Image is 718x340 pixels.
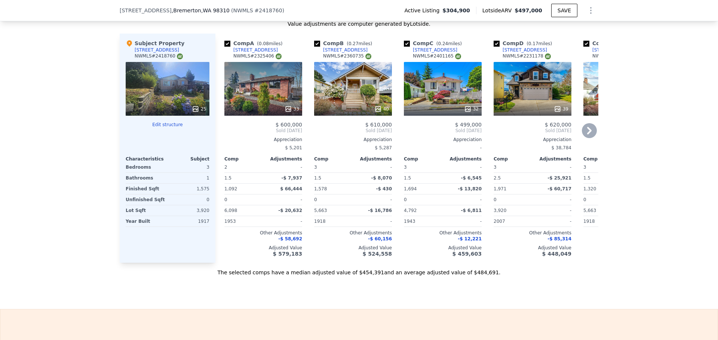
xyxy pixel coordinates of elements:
[455,53,461,59] img: NWMLS Logo
[442,7,470,14] span: $304,900
[224,40,285,47] div: Comp A
[353,156,392,162] div: Adjustments
[120,263,598,276] div: The selected comps have a median adjusted value of $454,391 and an average adjusted value of $484...
[404,156,443,162] div: Comp
[524,41,555,46] span: ( miles)
[224,197,227,202] span: 0
[314,230,392,236] div: Other Adjustments
[201,7,230,13] span: , WA 98310
[314,137,392,143] div: Appreciation
[404,137,482,143] div: Appreciation
[583,208,596,213] span: 5,663
[458,236,482,241] span: -$ 12,221
[278,236,302,241] span: -$ 58,692
[528,41,538,46] span: 0.17
[583,245,661,251] div: Adjusted Value
[494,208,506,213] span: 3,920
[404,208,417,213] span: 4,792
[494,173,531,183] div: 2.5
[371,175,392,181] span: -$ 8,070
[126,184,166,194] div: Finished Sqft
[583,186,596,191] span: 1,320
[452,251,482,257] span: $ 459,603
[404,128,482,134] span: Sold [DATE]
[169,194,209,205] div: 0
[314,128,392,134] span: Sold [DATE]
[314,186,327,191] span: 1,578
[365,122,392,128] span: $ 610,000
[583,156,622,162] div: Comp
[344,41,375,46] span: ( miles)
[349,41,359,46] span: 0.27
[503,47,547,53] div: [STREET_ADDRESS]
[534,205,571,216] div: -
[374,105,389,113] div: 40
[494,156,533,162] div: Comp
[355,216,392,227] div: -
[172,7,230,14] span: , Bremerton
[280,186,302,191] span: $ 66,444
[404,47,457,53] a: [STREET_ADDRESS]
[126,156,168,162] div: Characteristics
[545,53,551,59] img: NWMLS Logo
[126,205,166,216] div: Lot Sqft
[254,41,285,46] span: ( miles)
[265,162,302,172] div: -
[233,47,278,53] div: [STREET_ADDRESS]
[494,216,531,227] div: 2007
[285,105,299,113] div: 33
[375,145,392,150] span: $ 5,287
[224,245,302,251] div: Adjusted Value
[276,122,302,128] span: $ 600,000
[314,245,392,251] div: Adjusted Value
[355,162,392,172] div: -
[545,122,571,128] span: $ 620,000
[455,122,482,128] span: $ 499,000
[224,216,262,227] div: 1953
[583,173,621,183] div: 1.5
[461,175,482,181] span: -$ 6,545
[554,105,568,113] div: 39
[438,41,448,46] span: 0.24
[314,156,353,162] div: Comp
[404,143,482,153] div: -
[265,194,302,205] div: -
[224,186,237,191] span: 1,092
[233,7,253,13] span: NWMLS
[515,7,542,13] span: $497,000
[534,194,571,205] div: -
[224,173,262,183] div: 1.5
[314,40,375,47] div: Comp B
[583,3,598,18] button: Show Options
[314,173,352,183] div: 1.5
[231,7,284,14] div: ( )
[494,230,571,236] div: Other Adjustments
[547,186,571,191] span: -$ 60,717
[224,230,302,236] div: Other Adjustments
[461,208,482,213] span: -$ 6,811
[285,145,302,150] span: $ 5,201
[263,156,302,162] div: Adjustments
[413,53,461,59] div: NWMLS # 2401165
[126,40,184,47] div: Subject Property
[404,245,482,251] div: Adjusted Value
[192,105,206,113] div: 25
[323,47,368,53] div: [STREET_ADDRESS]
[224,128,302,134] span: Sold [DATE]
[265,216,302,227] div: -
[314,208,327,213] span: 5,663
[494,40,555,47] div: Comp D
[314,47,368,53] a: [STREET_ADDRESS]
[583,197,586,202] span: 0
[494,137,571,143] div: Appreciation
[444,216,482,227] div: -
[404,7,442,14] span: Active Listing
[583,216,621,227] div: 1918
[224,208,237,213] span: 6,098
[135,47,179,53] div: [STREET_ADDRESS]
[120,7,172,14] span: [STREET_ADDRESS]
[126,162,166,172] div: Bedrooms
[494,245,571,251] div: Adjusted Value
[583,137,661,143] div: Appreciation
[551,4,577,17] button: SAVE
